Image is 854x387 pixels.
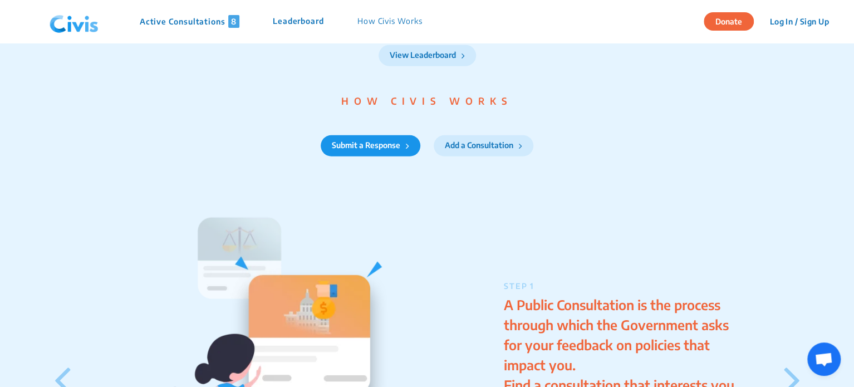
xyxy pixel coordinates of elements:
p: Active Consultations [140,15,239,28]
a: Open chat [807,342,841,376]
img: navlogo.png [45,5,103,38]
p: How Civis Works [357,15,423,28]
span: 8 [228,15,239,28]
button: Log In / Sign Up [762,13,836,30]
p: Leaderboard [273,15,324,28]
li: A Public Consultation is the process through which the Government asks for your feedback on polic... [504,295,750,375]
button: Submit a Response [321,135,420,156]
button: Donate [704,12,754,31]
button: View Leaderboard [379,45,476,66]
p: STEP 1 [504,281,811,292]
p: HOW CIVIS WORKS [43,94,812,109]
a: Donate [704,15,762,26]
button: Add a Consultation [434,135,533,156]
